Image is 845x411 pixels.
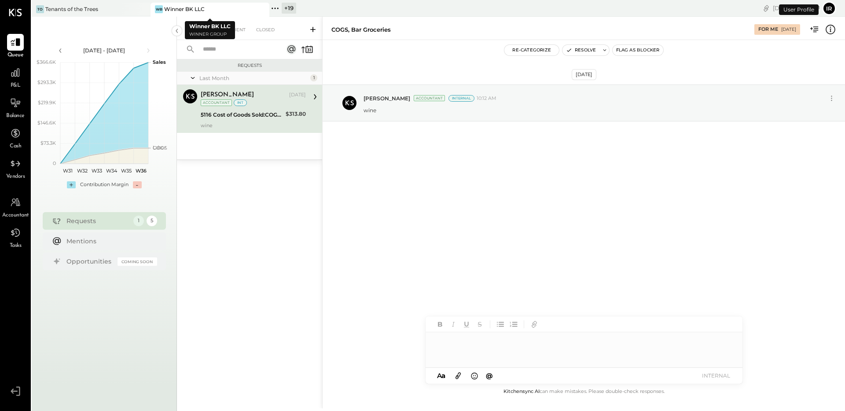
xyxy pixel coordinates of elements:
p: Winner Group [189,31,231,38]
button: @ [483,370,496,381]
text: $293.3K [37,79,56,85]
span: Accountant [2,212,29,220]
div: copy link [762,4,771,13]
text: $73.3K [40,140,56,146]
div: Requests [181,62,318,69]
div: Winner BK LLC [164,5,205,13]
div: For Me [758,26,778,33]
a: Balance [0,95,30,120]
div: + [67,181,76,188]
span: @ [486,371,493,380]
div: WB [155,5,163,13]
div: Coming Soon [118,257,157,266]
div: 5116 Cost of Goods Sold:COGS, Bar Groceries [201,110,283,119]
div: Opportunities [66,257,113,266]
div: Accountant [201,99,232,106]
div: $313.80 [286,110,306,118]
text: W35 [121,168,132,174]
b: Winner BK LLC [189,23,231,29]
div: COGS, Bar Groceries [331,26,391,34]
text: Sales [153,59,166,65]
text: W33 [92,168,102,174]
button: Ir [822,1,836,15]
div: [DATE] [773,4,820,12]
div: Last Month [199,74,308,82]
span: Vendors [6,173,25,181]
button: Re-Categorize [504,45,559,55]
a: Accountant [0,194,30,220]
button: Underline [461,319,472,330]
div: [DATE] [572,69,596,80]
div: To [36,5,44,13]
div: - [133,181,142,188]
div: Contribution Margin [80,181,129,188]
div: Requests [66,217,129,225]
a: P&L [0,64,30,90]
text: COGS [153,145,167,151]
button: Ordered List [508,319,519,330]
div: + 19 [282,3,296,14]
button: Bold [434,319,446,330]
span: Tasks [10,242,22,250]
button: Flag as Blocker [613,45,663,55]
text: $366.6K [37,59,56,65]
button: Unordered List [495,319,506,330]
button: Resolve [562,45,599,55]
div: Closed [252,26,279,34]
div: Tenants of the Trees [45,5,98,13]
div: 1 [310,74,317,81]
button: Italic [448,319,459,330]
text: W34 [106,168,118,174]
text: W36 [135,168,146,174]
span: [PERSON_NAME] [364,95,410,102]
button: Add URL [529,319,540,330]
span: P&L [11,82,21,90]
button: INTERNAL [698,370,734,382]
a: Queue [0,34,30,59]
div: [DATE] [781,26,796,33]
text: Labor [153,144,166,150]
div: 5 [147,216,157,226]
span: a [441,371,445,380]
a: Cash [0,125,30,150]
div: Internal [448,95,474,102]
span: Cash [10,143,21,150]
div: wine [201,122,306,128]
text: W32 [77,168,88,174]
button: Strikethrough [474,319,485,330]
text: $219.9K [38,99,56,106]
text: W31 [62,168,72,174]
div: [DATE] [289,92,306,99]
span: Queue [7,51,24,59]
text: $146.6K [37,120,56,126]
div: [PERSON_NAME] [201,91,254,99]
div: [DATE] - [DATE] [67,47,142,54]
text: 0 [53,160,56,166]
div: User Profile [779,4,819,15]
div: int [234,99,247,106]
div: 1 [133,216,144,226]
span: Balance [6,112,25,120]
div: Accountant [414,95,445,101]
button: Aa [434,371,448,381]
a: Tasks [0,224,30,250]
div: Mentions [66,237,153,246]
p: wine [364,106,376,114]
span: 10:12 AM [477,95,496,102]
a: Vendors [0,155,30,181]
